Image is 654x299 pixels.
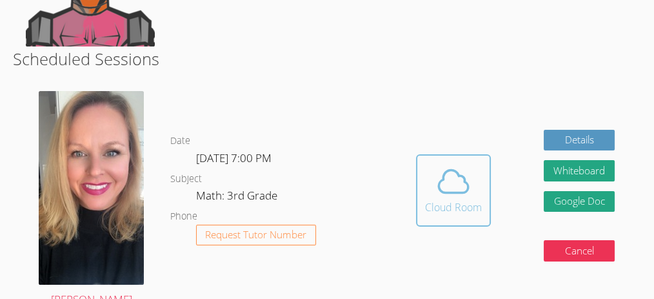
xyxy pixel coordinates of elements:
dt: Phone [170,209,197,225]
button: Cloud Room [416,154,491,227]
button: Whiteboard [544,160,615,181]
a: Google Doc [544,191,615,212]
dt: Date [170,133,190,149]
span: [DATE] 7:00 PM [196,150,272,165]
span: Request Tutor Number [205,230,306,240]
div: Cloud Room [425,200,482,215]
a: Details [544,130,615,151]
button: Request Tutor Number [196,225,317,246]
img: avatar.png [39,91,144,285]
dd: Math: 3rd Grade [196,187,280,209]
dt: Subject [170,171,202,187]
button: Cancel [544,240,615,262]
h2: Scheduled Sessions [13,46,640,71]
